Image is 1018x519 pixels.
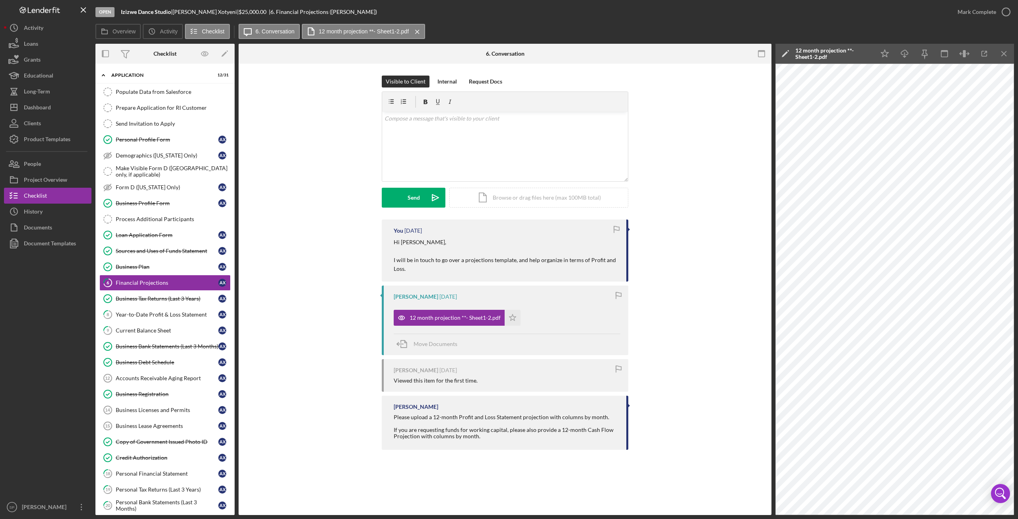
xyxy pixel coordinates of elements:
div: Accounts Receivable Aging Report [116,375,218,381]
div: Current Balance Sheet [116,327,218,334]
div: Prepare Application for RI Customer [116,105,230,111]
button: 12 month projection **- Sheet1-2.pdf [394,310,521,326]
div: Personal Bank Statements (Last 3 Months) [116,499,218,512]
a: 18Personal Financial StatementAX [99,466,231,482]
div: A X [218,342,226,350]
label: 12 month projection **- Sheet1-2.pdf [319,28,409,35]
div: A X [218,438,226,446]
label: 6. Conversation [256,28,295,35]
a: Business Debt ScheduleAX [99,354,231,370]
button: Checklist [185,24,230,39]
tspan: 8 [107,312,109,317]
div: Business Lease Agreements [116,423,218,429]
div: 12 / 31 [214,73,229,78]
button: Grants [4,52,91,68]
a: Process Additional Participants [99,211,231,227]
div: [PERSON_NAME] [394,294,438,300]
div: Internal [437,76,457,87]
div: [PERSON_NAME] Xotyeni | [173,9,239,15]
div: Form D ([US_STATE] Only) [116,184,218,190]
a: Prepare Application for RI Customer [99,100,231,116]
div: Documents [24,220,52,237]
button: Educational [4,68,91,84]
a: Clients [4,115,91,131]
div: Year-to-Date Profit & Loss Statement [116,311,218,318]
div: Document Templates [24,235,76,253]
a: Demographics ([US_STATE] Only)AX [99,148,231,163]
div: Grants [24,52,41,70]
div: History [24,204,43,222]
div: A X [218,502,226,509]
label: Checklist [202,28,225,35]
span: Move Documents [414,340,457,347]
div: Demographics ([US_STATE] Only) [116,152,218,159]
div: | 6. Financial Projections ([PERSON_NAME]) [269,9,377,15]
button: Loans [4,36,91,52]
div: You [394,227,403,234]
div: Request Docs [469,76,502,87]
div: Please upload a 12-month Profit and Loss Statement projection with columns by month. [394,414,618,420]
div: Checklist [153,51,177,57]
div: If you are requesting funds for working capital, please also provide a 12-month Cash Flow Project... [394,427,618,439]
div: | [121,9,173,15]
div: Populate Data from Salesforce [116,89,230,95]
div: Financial Projections [116,280,218,286]
div: A X [218,183,226,191]
div: Copy of Government Issued Photo ID [116,439,218,445]
div: A X [218,279,226,287]
a: Personal Profile FormAX [99,132,231,148]
a: Business PlanAX [99,259,231,275]
div: Clients [24,115,41,133]
div: 12 month projection **- Sheet1-2.pdf [795,47,871,60]
div: Educational [24,68,53,86]
div: [PERSON_NAME] [394,367,438,373]
div: Business Licenses and Permits [116,407,218,413]
button: Mark Complete [950,4,1014,20]
time: 2025-08-13 18:27 [404,227,422,234]
a: Copy of Government Issued Photo IDAX [99,434,231,450]
button: Dashboard [4,99,91,115]
button: Activity [143,24,183,39]
text: SP [10,505,15,509]
div: A X [218,406,226,414]
b: Izizwe Dance Studio [121,8,171,15]
div: Dashboard [24,99,51,117]
div: A X [218,390,226,398]
a: Business Profile FormAX [99,195,231,211]
button: People [4,156,91,172]
label: Overview [113,28,136,35]
a: Make Visible Form D ([GEOGRAPHIC_DATA] only, if applicable) [99,163,231,179]
time: 2025-07-21 17:18 [439,294,457,300]
div: Viewed this item for the first time. [394,377,478,384]
div: A X [218,311,226,319]
div: A X [218,152,226,159]
div: $25,000.00 [239,9,269,15]
a: Send Invitation to Apply [99,116,231,132]
div: Personal Tax Returns (Last 3 Years) [116,486,218,493]
button: Overview [95,24,141,39]
a: History [4,204,91,220]
div: [PERSON_NAME] [20,499,72,517]
button: Visible to Client [382,76,429,87]
a: 20Personal Bank Statements (Last 3 Months)AX [99,498,231,513]
tspan: 15 [105,424,110,428]
div: Personal Profile Form [116,136,218,143]
a: Business RegistrationAX [99,386,231,402]
a: Long-Term [4,84,91,99]
div: A X [218,199,226,207]
a: 19Personal Tax Returns (Last 3 Years)AX [99,482,231,498]
div: Personal Financial Statement [116,470,218,477]
div: Business Registration [116,391,218,397]
div: Application [111,73,209,78]
tspan: 6 [107,280,109,285]
div: Sources and Uses of Funds Statement [116,248,218,254]
button: 6. Conversation [239,24,300,39]
div: Product Templates [24,131,70,149]
button: Product Templates [4,131,91,147]
tspan: 20 [105,503,111,508]
a: Business Tax Returns (Last 3 Years)AX [99,291,231,307]
div: Send [408,188,420,208]
div: Business Profile Form [116,200,218,206]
